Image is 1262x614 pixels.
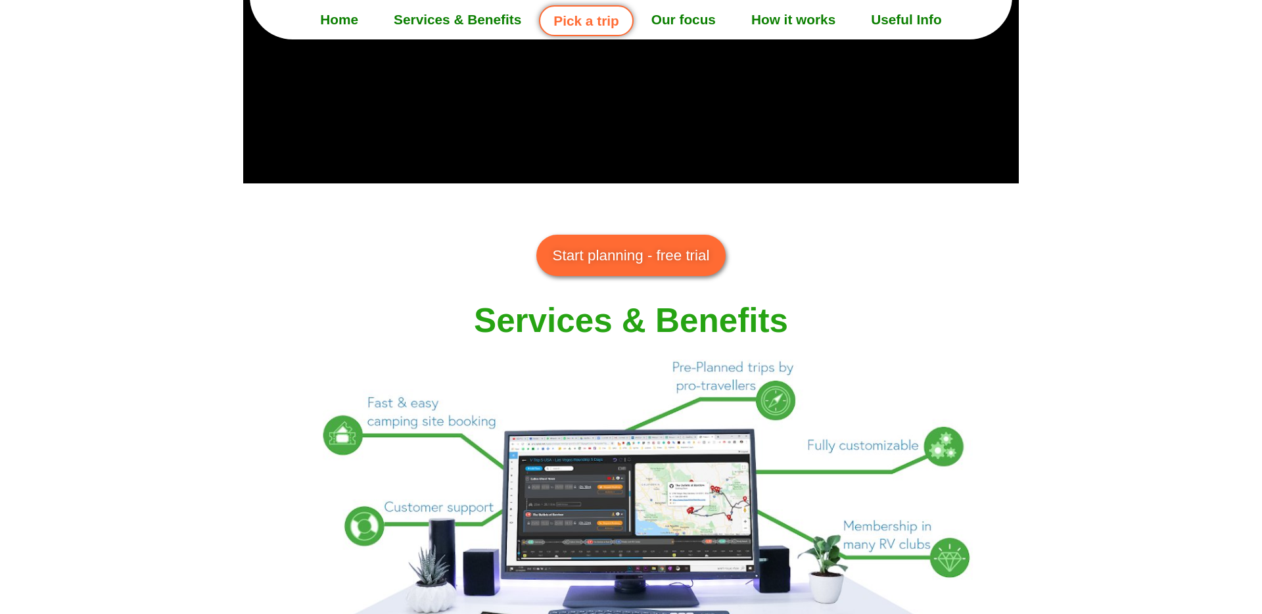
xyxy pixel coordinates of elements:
[553,245,710,267] span: Start planning - free trial
[734,3,853,36] a: How it works
[853,3,959,36] a: Useful Info
[250,3,1012,36] nav: Menu
[539,5,633,36] a: Pick a trip
[376,3,539,36] a: Services & Benefits
[634,3,734,36] a: Our focus
[302,3,376,36] a: Home
[243,296,1019,346] h2: Services & Benefits
[536,235,726,277] a: Start planning - free trial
